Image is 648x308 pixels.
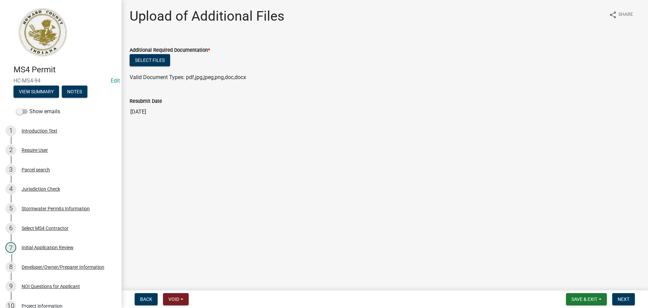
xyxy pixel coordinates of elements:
div: Introduction Text [22,128,57,133]
button: Next [612,293,635,305]
img: Howard County, Indiana [13,7,71,58]
span: Valid Document Types: pdf,jpg,jpeg,png,doc,docx [130,74,246,80]
div: Parcel search [22,167,50,172]
a: Edit [111,77,120,84]
span: HC-MS4-94 [13,77,108,84]
div: Select MS4 Contractor [22,226,69,231]
span: Share [618,11,633,19]
div: Require User [22,148,48,152]
span: Save & Exit [571,297,597,302]
button: Back [135,293,158,305]
span: Next [618,297,629,302]
button: View Summary [13,86,59,98]
div: 6 [5,223,16,234]
div: 7 [5,242,16,253]
div: Developer/Owner/Preparer Information [22,265,104,269]
div: NOI Questions for Applicant [22,284,80,289]
div: 9 [5,281,16,292]
button: Void [163,293,189,305]
div: 4 [5,184,16,194]
button: Select files [130,54,170,66]
button: Notes [62,86,87,98]
i: share [609,11,617,19]
label: Additional Required Documentation [130,48,210,53]
span: Void [168,297,179,302]
div: Stormwater Permits Information [22,206,90,211]
div: 5 [5,203,16,214]
div: Jurisdiction Check [22,187,60,191]
span: Back [140,297,152,302]
wm-modal-confirm: Edit Application Number [111,77,120,84]
label: Resubmit Date [130,99,162,104]
label: Show emails [16,108,60,116]
h4: MS4 Permit [13,65,116,75]
h1: Upload of Additional Files [130,8,285,24]
div: 2 [5,145,16,156]
div: 3 [5,164,16,175]
div: 8 [5,262,16,273]
wm-modal-confirm: Notes [62,89,87,95]
button: shareShare [603,8,639,21]
wm-modal-confirm: Summary [13,89,59,95]
div: Initial Application Review [22,245,74,250]
div: 1 [5,125,16,136]
button: Save & Exit [566,293,607,305]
